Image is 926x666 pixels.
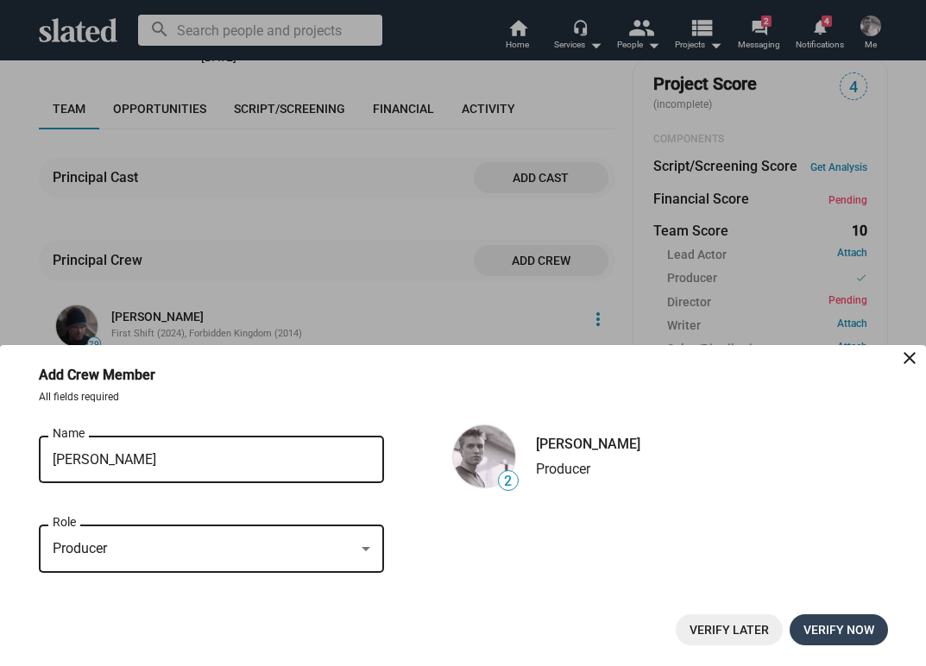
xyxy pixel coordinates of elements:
button: Verify now [790,614,888,645]
h3: Add Crew Member [39,366,180,384]
span: Verify now [803,614,874,645]
div: [PERSON_NAME] [536,435,640,453]
span: Producer [53,540,107,556]
div: Producer [536,460,640,478]
p: All fields required [39,391,888,405]
span: 2 [499,473,518,490]
button: Verify Later [676,614,783,645]
img: undefined [453,425,515,487]
span: Verify Later [690,614,769,645]
mat-icon: close [899,348,920,368]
